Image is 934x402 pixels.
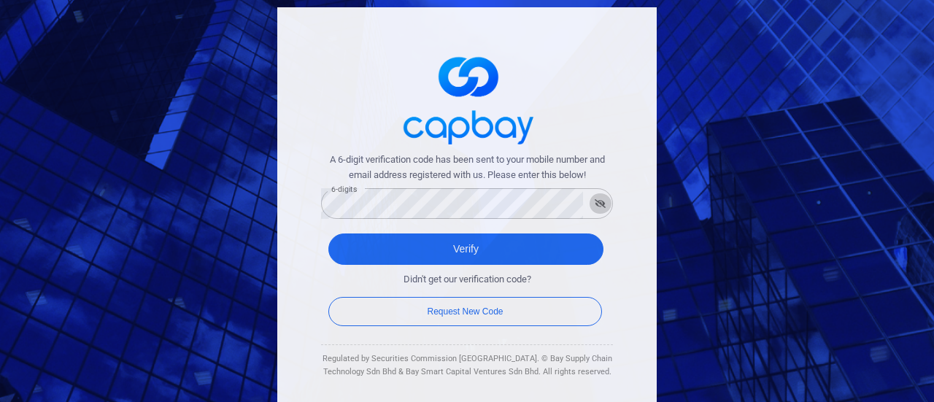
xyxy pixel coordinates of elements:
[394,44,540,152] img: logo
[321,152,613,183] span: A 6-digit verification code has been sent to your mobile number and email address registered with...
[328,233,603,265] button: Verify
[331,184,357,195] label: 6-digits
[328,297,602,326] button: Request New Code
[404,272,531,287] span: Didn't get our verification code?
[321,352,613,378] div: Regulated by Securities Commission [GEOGRAPHIC_DATA]. © Bay Supply Chain Technology Sdn Bhd & Bay...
